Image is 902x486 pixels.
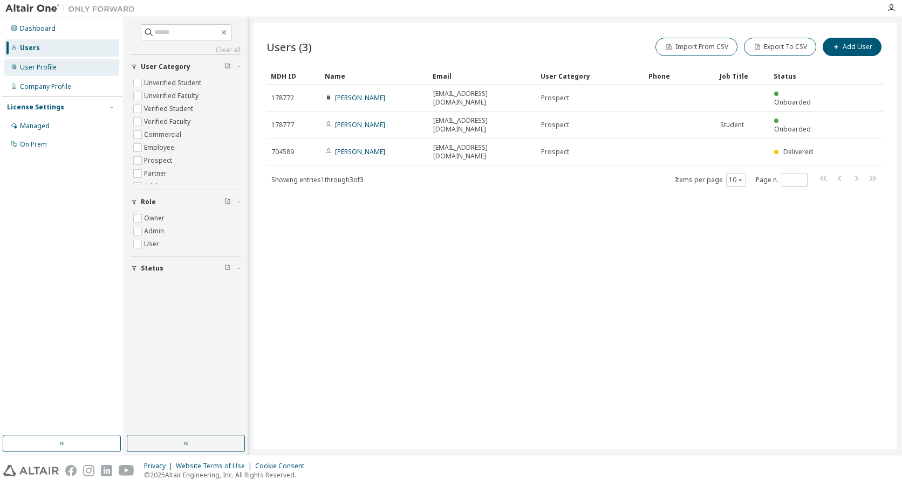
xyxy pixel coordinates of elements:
[224,264,231,273] span: Clear filter
[266,39,312,54] span: Users (3)
[144,154,174,167] label: Prospect
[433,67,532,85] div: Email
[20,63,57,72] div: User Profile
[783,147,813,156] span: Delivered
[20,24,56,33] div: Dashboard
[648,67,711,85] div: Phone
[774,124,811,134] span: Onboarded
[541,67,640,85] div: User Category
[5,3,140,14] img: Altair One
[119,465,134,476] img: youtube.svg
[144,77,203,89] label: Unverified Student
[224,63,231,71] span: Clear filter
[141,63,190,71] span: User Category
[335,93,385,102] a: [PERSON_NAME]
[541,121,569,129] span: Prospect
[20,44,40,52] div: Users
[131,46,241,54] a: Clear all
[271,67,316,85] div: MDH ID
[144,167,169,180] label: Partner
[271,94,294,102] span: 178772
[144,115,193,128] label: Verified Faculty
[541,94,569,102] span: Prospect
[744,38,816,56] button: Export To CSV
[20,140,47,149] div: On Prem
[823,38,881,56] button: Add User
[131,190,241,214] button: Role
[144,470,311,480] p: © 2025 Altair Engineering, Inc. All Rights Reserved.
[271,175,364,184] span: Showing entries 1 through 3 of 3
[141,198,156,206] span: Role
[20,82,71,91] div: Company Profile
[325,67,424,85] div: Name
[65,465,77,476] img: facebook.svg
[675,173,746,187] span: Items per page
[433,89,531,107] span: [EMAIL_ADDRESS][DOMAIN_NAME]
[271,121,294,129] span: 178777
[655,38,737,56] button: Import From CSV
[144,225,166,238] label: Admin
[774,98,811,107] span: Onboarded
[3,465,59,476] img: altair_logo.svg
[720,121,744,129] span: Student
[7,103,64,112] div: License Settings
[144,89,201,102] label: Unverified Faculty
[224,198,231,206] span: Clear filter
[720,67,765,85] div: Job Title
[131,55,241,79] button: User Category
[335,120,385,129] a: [PERSON_NAME]
[141,264,163,273] span: Status
[144,212,167,225] label: Owner
[144,141,176,154] label: Employee
[541,148,569,156] span: Prospect
[433,143,531,161] span: [EMAIL_ADDRESS][DOMAIN_NAME]
[144,102,195,115] label: Verified Student
[433,116,531,134] span: [EMAIL_ADDRESS][DOMAIN_NAME]
[335,147,385,156] a: [PERSON_NAME]
[144,128,183,141] label: Commercial
[756,173,808,187] span: Page n.
[144,462,176,470] div: Privacy
[774,67,819,85] div: Status
[20,122,50,130] div: Managed
[83,465,94,476] img: instagram.svg
[144,238,161,251] label: User
[729,176,743,184] button: 10
[101,465,112,476] img: linkedin.svg
[131,256,241,280] button: Status
[144,180,160,193] label: Trial
[255,462,311,470] div: Cookie Consent
[176,462,255,470] div: Website Terms of Use
[271,148,294,156] span: 704589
